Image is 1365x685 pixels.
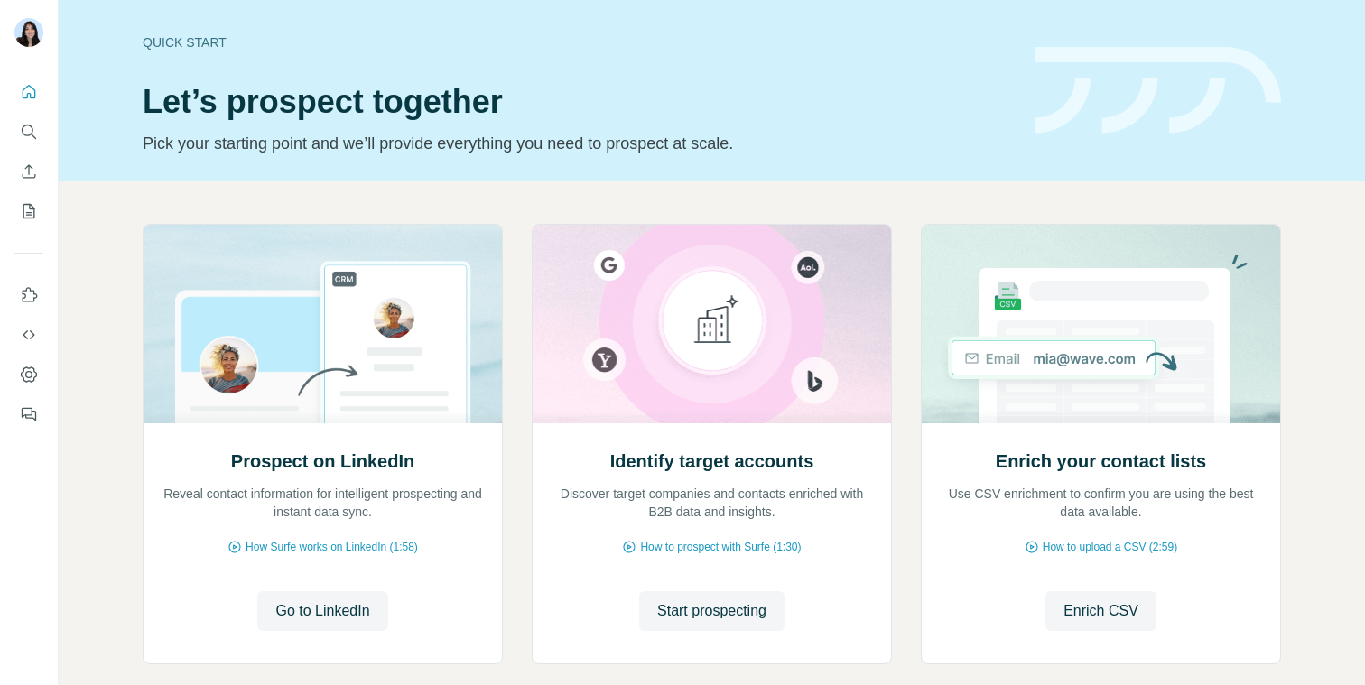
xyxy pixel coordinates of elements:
button: Start prospecting [639,591,785,631]
p: Use CSV enrichment to confirm you are using the best data available. [940,485,1262,521]
img: banner [1035,47,1281,134]
h2: Enrich your contact lists [996,449,1206,474]
span: Start prospecting [657,600,766,622]
img: Identify target accounts [532,225,892,423]
span: How to prospect with Surfe (1:30) [640,539,801,555]
button: Enrich CSV [1045,591,1156,631]
span: How Surfe works on LinkedIn (1:58) [246,539,418,555]
button: Feedback [14,398,43,430]
span: Go to LinkedIn [275,600,369,622]
p: Pick your starting point and we’ll provide everything you need to prospect at scale. [143,131,1013,156]
h1: Let’s prospect together [143,84,1013,120]
button: Enrich CSV [14,155,43,188]
span: How to upload a CSV (2:59) [1043,539,1177,555]
button: My lists [14,195,43,227]
p: Discover target companies and contacts enriched with B2B data and insights. [551,485,873,521]
img: Avatar [14,18,43,47]
button: Use Surfe API [14,319,43,351]
img: Prospect on LinkedIn [143,225,503,423]
h2: Identify target accounts [610,449,814,474]
button: Quick start [14,76,43,108]
div: Quick start [143,33,1013,51]
p: Reveal contact information for intelligent prospecting and instant data sync. [162,485,484,521]
button: Go to LinkedIn [257,591,387,631]
img: Enrich your contact lists [921,225,1281,423]
button: Dashboard [14,358,43,391]
h2: Prospect on LinkedIn [231,449,414,474]
button: Use Surfe on LinkedIn [14,279,43,311]
span: Enrich CSV [1063,600,1138,622]
button: Search [14,116,43,148]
